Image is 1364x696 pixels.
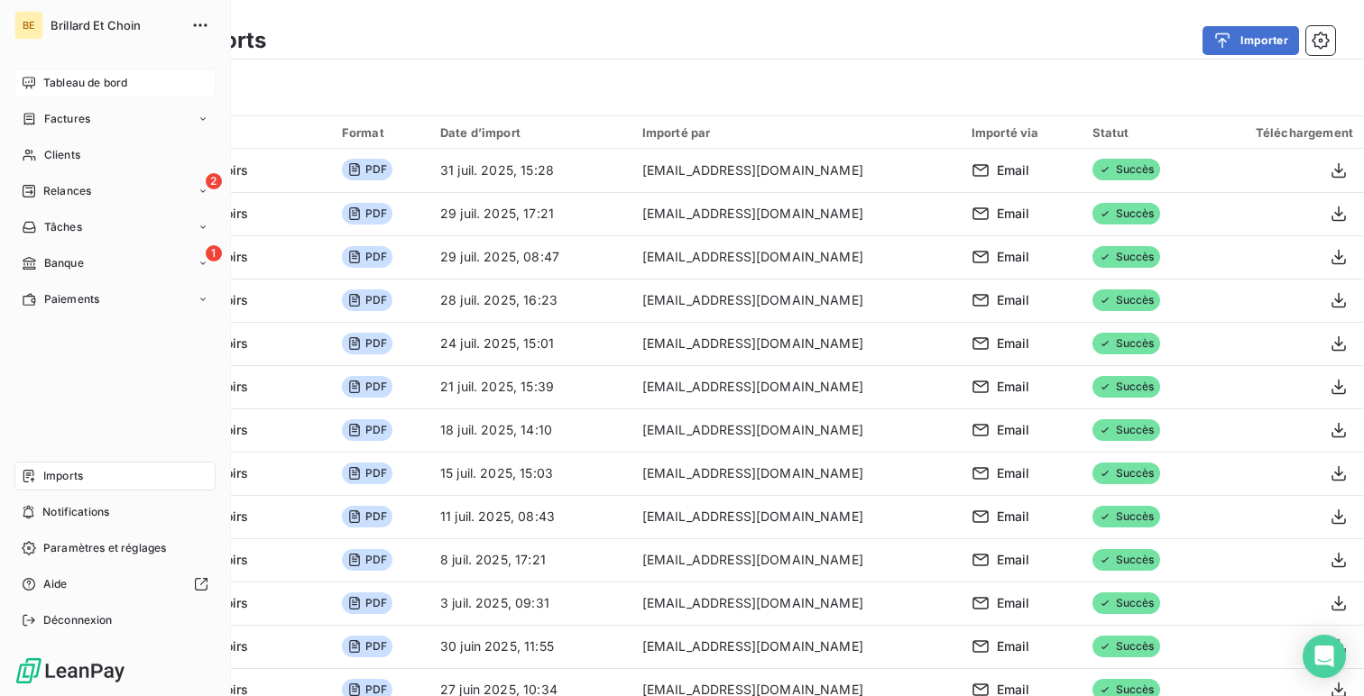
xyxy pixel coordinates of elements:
span: 1 [206,245,222,261]
a: Paiements [14,285,216,314]
span: Succès [1092,203,1160,224]
td: 3 juil. 2025, 09:31 [429,582,631,625]
span: Succès [1092,462,1160,484]
span: Email [997,205,1030,223]
img: Logo LeanPay [14,656,126,685]
td: [EMAIL_ADDRESS][DOMAIN_NAME] [631,279,961,322]
td: 29 juil. 2025, 17:21 [429,192,631,235]
span: PDF [342,246,392,268]
span: PDF [342,159,392,180]
span: Tâches [44,219,82,235]
td: 8 juil. 2025, 17:21 [429,538,631,582]
span: Paiements [44,291,99,307]
td: [EMAIL_ADDRESS][DOMAIN_NAME] [631,365,961,408]
span: Email [997,161,1030,179]
span: PDF [342,376,392,398]
span: Succès [1092,289,1160,311]
span: PDF [342,462,392,484]
span: Banque [44,255,84,271]
span: Email [997,248,1030,266]
div: Date d’import [440,125,621,140]
span: Clients [44,147,80,163]
td: 11 juil. 2025, 08:43 [429,495,631,538]
div: BE [14,11,43,40]
td: [EMAIL_ADDRESS][DOMAIN_NAME] [631,538,961,582]
td: 18 juil. 2025, 14:10 [429,408,631,452]
td: 28 juil. 2025, 16:23 [429,279,631,322]
span: Brillard Et Choin [51,18,180,32]
td: 29 juil. 2025, 08:47 [429,235,631,279]
div: Importé via [972,125,1071,140]
span: Tableau de bord [43,75,127,91]
div: Open Intercom Messenger [1303,635,1346,678]
span: PDF [342,419,392,441]
a: 1Banque [14,249,216,278]
span: PDF [342,333,392,354]
td: [EMAIL_ADDRESS][DOMAIN_NAME] [631,495,961,538]
a: Paramètres et réglages [14,534,216,563]
span: PDF [342,289,392,311]
td: [EMAIL_ADDRESS][DOMAIN_NAME] [631,322,961,365]
a: Clients [14,141,216,169]
a: Imports [14,462,216,490]
div: Format [342,125,419,140]
span: Succès [1092,549,1160,571]
td: [EMAIL_ADDRESS][DOMAIN_NAME] [631,149,961,192]
span: Email [997,508,1030,526]
span: PDF [342,203,392,224]
span: Déconnexion [43,612,113,628]
td: 24 juil. 2025, 15:01 [429,322,631,365]
span: Aide [43,576,68,592]
span: Imports [43,468,83,484]
a: Tâches [14,213,216,242]
td: [EMAIL_ADDRESS][DOMAIN_NAME] [631,452,961,495]
td: [EMAIL_ADDRESS][DOMAIN_NAME] [631,192,961,235]
td: [EMAIL_ADDRESS][DOMAIN_NAME] [631,582,961,625]
td: [EMAIL_ADDRESS][DOMAIN_NAME] [631,408,961,452]
span: Email [997,334,1030,353]
span: Email [997,594,1030,612]
td: 30 juin 2025, 11:55 [429,625,631,668]
span: Email [997,551,1030,569]
span: Succès [1092,333,1160,354]
div: Statut [1092,125,1192,140]
span: Factures [44,111,90,127]
td: [EMAIL_ADDRESS][DOMAIN_NAME] [631,235,961,279]
span: Succès [1092,159,1160,180]
td: [EMAIL_ADDRESS][DOMAIN_NAME] [631,625,961,668]
a: Aide [14,570,216,599]
span: Email [997,421,1030,439]
span: PDF [342,636,392,657]
span: Succès [1092,506,1160,527]
span: PDF [342,592,392,614]
button: Importer [1203,26,1299,55]
a: 2Relances [14,177,216,206]
span: Email [997,291,1030,309]
td: 21 juil. 2025, 15:39 [429,365,631,408]
td: 15 juil. 2025, 15:03 [429,452,631,495]
span: Email [997,464,1030,482]
span: Relances [43,183,91,199]
a: Factures [14,105,216,133]
span: Email [997,637,1030,655]
span: Succès [1092,419,1160,441]
div: Téléchargement [1213,125,1353,140]
span: Email [997,378,1030,396]
span: PDF [342,549,392,571]
span: Succès [1092,246,1160,268]
span: Succès [1092,592,1160,614]
span: PDF [342,506,392,527]
span: Succès [1092,376,1160,398]
div: Importé par [642,125,950,140]
span: Paramètres et réglages [43,540,166,556]
td: 31 juil. 2025, 15:28 [429,149,631,192]
span: Notifications [42,504,109,520]
span: 2 [206,173,222,189]
a: Tableau de bord [14,69,216,97]
span: Succès [1092,636,1160,657]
